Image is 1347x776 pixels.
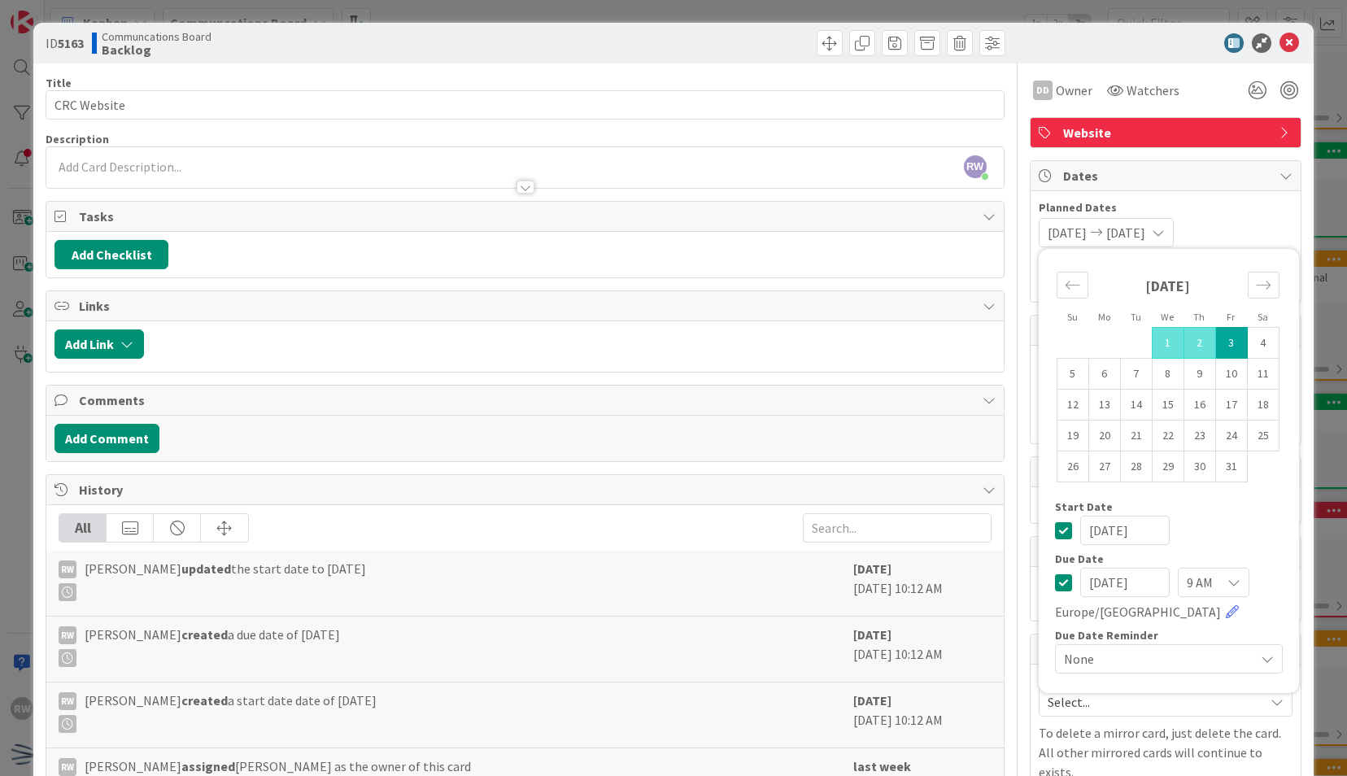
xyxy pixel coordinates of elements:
[853,691,992,739] div: [DATE] 10:12 AM
[1088,421,1120,451] td: Choose Monday, 10/20/2025 12:00 PM as your check-in date. It’s available.
[46,76,72,90] label: Title
[1184,328,1215,359] td: Selected. Thursday, 10/02/2025 12:00 PM
[58,35,84,51] b: 5163
[1055,630,1158,641] span: Due Date Reminder
[1088,390,1120,421] td: Choose Monday, 10/13/2025 12:00 PM as your check-in date. It’s available.
[1131,311,1141,323] small: Tu
[181,758,235,774] b: assigned
[1215,328,1247,359] td: Selected as end date. Friday, 10/03/2025 12:00 PM
[1048,691,1256,713] span: Select...
[1057,421,1088,451] td: Choose Sunday, 10/19/2025 12:00 PM as your check-in date. It’s available.
[181,626,228,643] b: created
[1056,81,1092,100] span: Owner
[1152,451,1184,482] td: Choose Wednesday, 10/29/2025 12:00 PM as your check-in date. It’s available.
[1057,390,1088,421] td: Choose Sunday, 10/12/2025 12:00 PM as your check-in date. It’s available.
[1057,272,1088,299] div: Move backward to switch to the previous month.
[1120,451,1152,482] td: Choose Tuesday, 10/28/2025 12:00 PM as your check-in date. It’s available.
[181,560,231,577] b: updated
[1063,166,1271,185] span: Dates
[1152,328,1184,359] td: Selected. Wednesday, 10/01/2025 12:00 PM
[1063,123,1271,142] span: Website
[853,559,992,608] div: [DATE] 10:12 AM
[1039,199,1293,216] span: Planned Dates
[1184,390,1215,421] td: Choose Thursday, 10/16/2025 12:00 PM as your check-in date. It’s available.
[1184,359,1215,390] td: Choose Thursday, 10/09/2025 12:00 PM as your check-in date. It’s available.
[1039,257,1297,501] div: Calendar
[85,625,340,667] span: [PERSON_NAME] a due date of [DATE]
[79,390,974,410] span: Comments
[1215,451,1247,482] td: Choose Friday, 10/31/2025 12:00 PM as your check-in date. It’s available.
[46,90,1004,120] input: type card name here...
[1127,81,1179,100] span: Watchers
[1055,602,1221,621] span: Europe/[GEOGRAPHIC_DATA]
[1067,311,1078,323] small: Su
[1247,328,1279,359] td: Choose Saturday, 10/04/2025 12:00 PM as your check-in date. It’s available.
[102,43,211,56] b: Backlog
[59,758,76,776] div: RW
[46,33,84,53] span: ID
[1247,390,1279,421] td: Choose Saturday, 10/18/2025 12:00 PM as your check-in date. It’s available.
[1247,421,1279,451] td: Choose Saturday, 10/25/2025 12:00 PM as your check-in date. It’s available.
[1088,451,1120,482] td: Choose Monday, 10/27/2025 12:00 PM as your check-in date. It’s available.
[1247,359,1279,390] td: Choose Saturday, 10/11/2025 12:00 PM as your check-in date. It’s available.
[1161,311,1174,323] small: We
[1145,277,1190,295] strong: [DATE]
[1152,359,1184,390] td: Choose Wednesday, 10/08/2025 12:00 PM as your check-in date. It’s available.
[853,560,891,577] b: [DATE]
[1152,390,1184,421] td: Choose Wednesday, 10/15/2025 12:00 PM as your check-in date. It’s available.
[1088,359,1120,390] td: Choose Monday, 10/06/2025 12:00 PM as your check-in date. It’s available.
[1106,223,1145,242] span: [DATE]
[1098,311,1110,323] small: Mo
[59,560,76,578] div: RW
[1033,81,1053,100] div: DD
[85,559,366,601] span: [PERSON_NAME] the start date to [DATE]
[59,626,76,644] div: RW
[1193,311,1205,323] small: Th
[853,626,891,643] b: [DATE]
[853,692,891,708] b: [DATE]
[79,480,974,499] span: History
[1048,223,1087,242] span: [DATE]
[59,514,107,542] div: All
[1184,451,1215,482] td: Choose Thursday, 10/30/2025 12:00 PM as your check-in date. It’s available.
[79,296,974,316] span: Links
[1057,451,1088,482] td: Choose Sunday, 10/26/2025 12:00 PM as your check-in date. It’s available.
[1258,311,1268,323] small: Sa
[54,240,168,269] button: Add Checklist
[46,132,109,146] span: Description
[1215,359,1247,390] td: Choose Friday, 10/10/2025 12:00 PM as your check-in date. It’s available.
[1215,390,1247,421] td: Choose Friday, 10/17/2025 12:00 PM as your check-in date. It’s available.
[54,424,159,453] button: Add Comment
[1248,272,1279,299] div: Move forward to switch to the next month.
[59,692,76,710] div: RW
[1080,568,1170,597] input: MM/DD/YYYY
[102,30,211,43] span: Communcations Board
[964,155,987,178] span: RW
[1152,421,1184,451] td: Choose Wednesday, 10/22/2025 12:00 PM as your check-in date. It’s available.
[1120,359,1152,390] td: Choose Tuesday, 10/07/2025 12:00 PM as your check-in date. It’s available.
[1080,516,1170,545] input: MM/DD/YYYY
[1215,421,1247,451] td: Choose Friday, 10/24/2025 12:00 PM as your check-in date. It’s available.
[1227,311,1235,323] small: Fr
[853,625,992,674] div: [DATE] 10:12 AM
[853,758,911,774] b: last week
[1120,421,1152,451] td: Choose Tuesday, 10/21/2025 12:00 PM as your check-in date. It’s available.
[803,513,992,543] input: Search...
[54,329,144,359] button: Add Link
[1187,571,1213,594] span: 9 AM
[1055,553,1104,565] span: Due Date
[1055,501,1113,512] span: Start Date
[79,207,974,226] span: Tasks
[1120,390,1152,421] td: Choose Tuesday, 10/14/2025 12:00 PM as your check-in date. It’s available.
[1184,421,1215,451] td: Choose Thursday, 10/23/2025 12:00 PM as your check-in date. It’s available.
[181,692,228,708] b: created
[85,691,377,733] span: [PERSON_NAME] a start date date of [DATE]
[1064,647,1246,670] span: None
[1057,359,1088,390] td: Choose Sunday, 10/05/2025 12:00 PM as your check-in date. It’s available.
